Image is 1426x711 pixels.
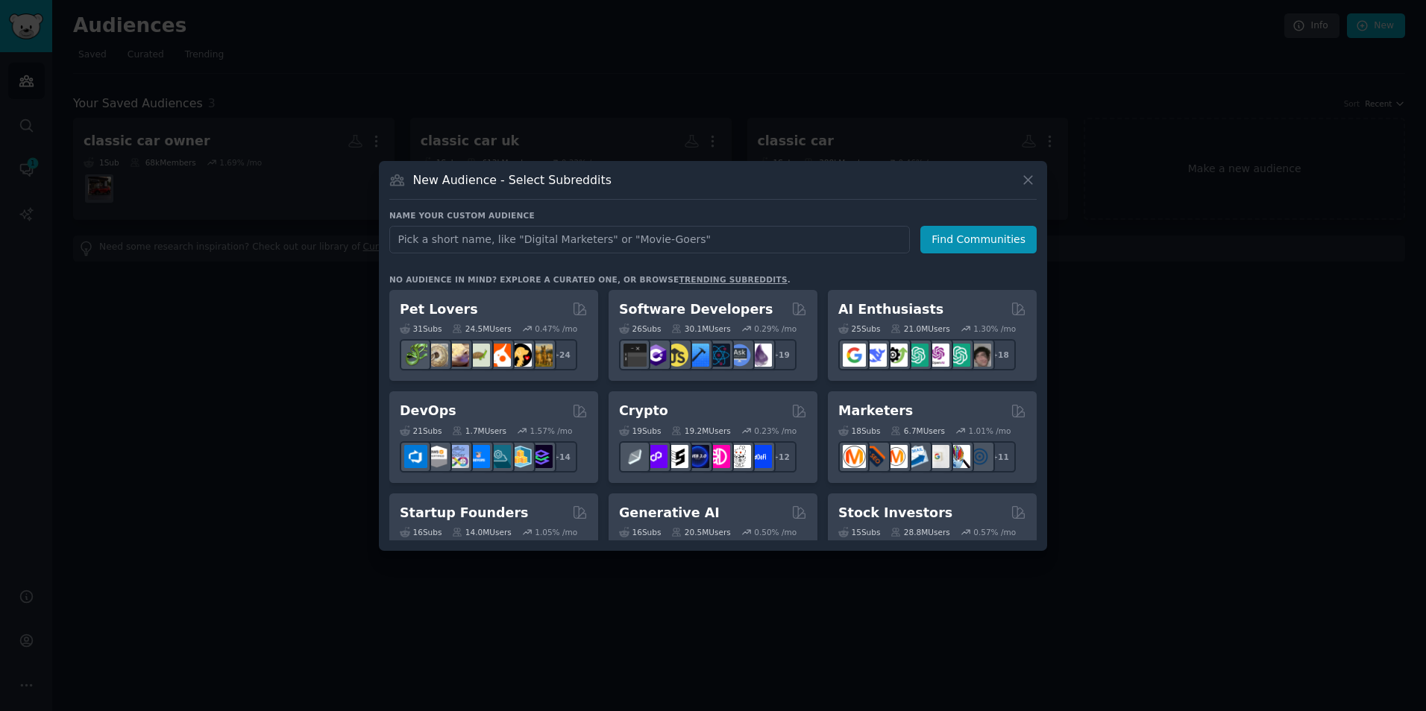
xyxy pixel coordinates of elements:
[404,445,427,468] img: azuredevops
[838,323,880,334] div: 25 Sub s
[619,323,661,334] div: 26 Sub s
[530,426,573,436] div: 1.57 % /mo
[864,344,887,367] img: DeepSeek
[619,300,773,319] h2: Software Developers
[624,344,647,367] img: software
[926,344,949,367] img: OpenAIDev
[644,445,668,468] img: 0xPolygon
[754,323,797,334] div: 0.29 % /mo
[425,445,448,468] img: AWS_Certified_Experts
[679,275,787,284] a: trending subreddits
[885,445,908,468] img: AskMarketing
[947,445,970,468] img: MarketingResearch
[891,426,945,436] div: 6.7M Users
[509,445,532,468] img: aws_cdk
[671,426,730,436] div: 19.2M Users
[926,445,949,468] img: googleads
[728,344,751,367] img: AskComputerScience
[389,210,1037,221] h3: Name your custom audience
[400,402,456,420] h2: DevOps
[838,504,952,522] h2: Stock Investors
[535,323,577,334] div: 0.47 % /mo
[671,527,730,537] div: 20.5M Users
[920,226,1037,253] button: Find Communities
[973,527,1016,537] div: 0.57 % /mo
[765,441,797,473] div: + 12
[843,445,866,468] img: content_marketing
[446,344,469,367] img: leopardgeckos
[838,402,913,420] h2: Marketers
[619,402,668,420] h2: Crypto
[535,527,577,537] div: 1.05 % /mo
[644,344,668,367] img: csharp
[754,426,797,436] div: 0.23 % /mo
[968,445,991,468] img: OnlineMarketing
[754,527,797,537] div: 0.50 % /mo
[765,339,797,370] div: + 19
[389,274,791,285] div: No audience in mind? Explore a curated one, or browse .
[452,323,511,334] div: 24.5M Users
[838,527,880,537] div: 15 Sub s
[749,445,772,468] img: defi_
[400,323,442,334] div: 31 Sub s
[905,445,929,468] img: Emailmarketing
[707,445,730,468] img: defiblockchain
[530,445,553,468] img: PlatformEngineers
[389,226,910,253] input: Pick a short name, like "Digital Marketers" or "Movie-Goers"
[619,527,661,537] div: 16 Sub s
[404,344,427,367] img: herpetology
[530,344,553,367] img: dogbreed
[400,300,478,319] h2: Pet Lovers
[425,344,448,367] img: ballpython
[452,426,506,436] div: 1.7M Users
[467,445,490,468] img: DevOpsLinks
[665,344,688,367] img: learnjavascript
[838,426,880,436] div: 18 Sub s
[624,445,647,468] img: ethfinance
[488,445,511,468] img: platformengineering
[864,445,887,468] img: bigseo
[671,323,730,334] div: 30.1M Users
[686,445,709,468] img: web3
[546,339,577,370] div: + 24
[686,344,709,367] img: iOSProgramming
[891,323,949,334] div: 21.0M Users
[838,300,943,319] h2: AI Enthusiasts
[467,344,490,367] img: turtle
[546,441,577,473] div: + 14
[947,344,970,367] img: chatgpt_prompts_
[400,426,442,436] div: 21 Sub s
[905,344,929,367] img: chatgpt_promptDesign
[984,441,1016,473] div: + 11
[413,172,612,188] h3: New Audience - Select Subreddits
[509,344,532,367] img: PetAdvice
[885,344,908,367] img: AItoolsCatalog
[400,527,442,537] div: 16 Sub s
[969,426,1011,436] div: 1.01 % /mo
[749,344,772,367] img: elixir
[707,344,730,367] img: reactnative
[984,339,1016,370] div: + 18
[728,445,751,468] img: CryptoNews
[488,344,511,367] img: cockatiel
[968,344,991,367] img: ArtificalIntelligence
[446,445,469,468] img: Docker_DevOps
[665,445,688,468] img: ethstaker
[973,323,1016,334] div: 1.30 % /mo
[619,426,661,436] div: 19 Sub s
[452,527,511,537] div: 14.0M Users
[843,344,866,367] img: GoogleGeminiAI
[891,527,949,537] div: 28.8M Users
[619,504,720,522] h2: Generative AI
[400,504,528,522] h2: Startup Founders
